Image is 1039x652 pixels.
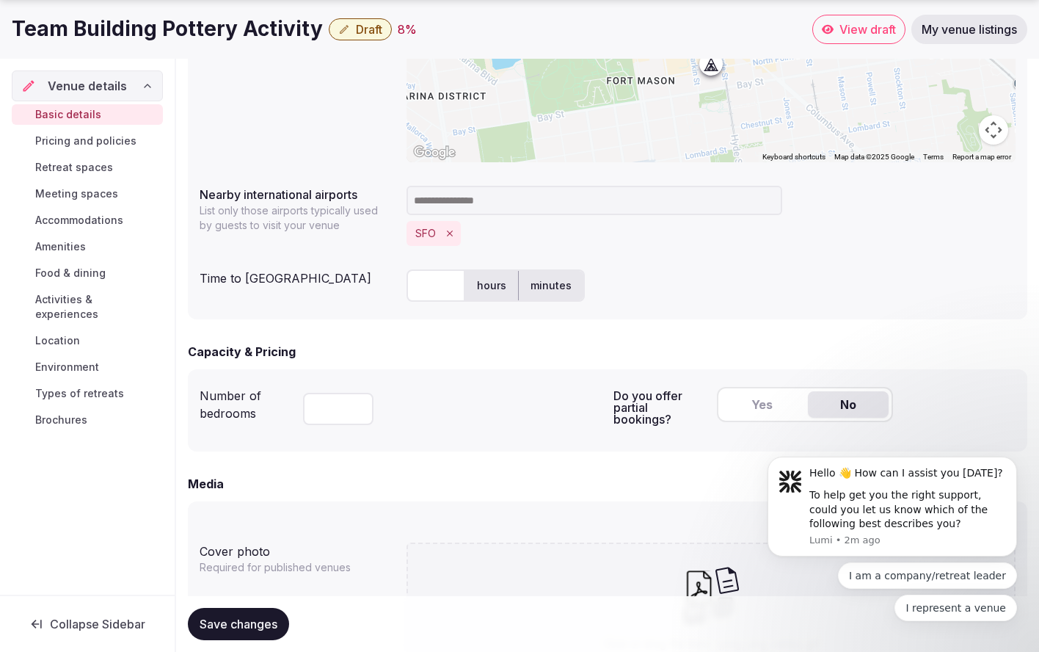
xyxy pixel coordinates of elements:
span: Map data ©2025 Google [834,153,914,161]
a: Meeting spaces [12,184,163,204]
span: Collapse Sidebar [50,617,145,631]
a: Report a map error [952,153,1011,161]
span: Amenities [35,239,86,254]
a: Brochures [12,410,163,430]
span: Types of retreats [35,386,124,401]
p: List only those airports typically used by guests to visit your venue [200,203,387,233]
a: Terms [923,153,944,161]
span: My venue listings [922,22,1017,37]
button: 8% [398,21,417,38]
button: Yes [721,391,802,418]
span: Pricing and policies [35,134,136,148]
div: 8 % [398,21,417,38]
span: Venue details [48,77,127,95]
p: Required for published venues [200,560,387,575]
a: Retreat spaces [12,157,163,178]
span: Retreat spaces [35,160,113,175]
span: Meeting spaces [35,186,118,201]
a: My venue listings [911,15,1027,44]
button: SFO [415,226,436,241]
span: Accommodations [35,213,123,228]
span: Basic details [35,107,101,122]
button: Remove SFO [442,225,458,242]
span: View draft [839,22,896,37]
h2: Media [188,475,224,493]
a: Location [12,330,163,351]
a: View draft [812,15,905,44]
h1: Team Building Pottery Activity [12,15,323,43]
div: Number of bedrooms [200,381,291,422]
span: Location [35,333,80,348]
a: Food & dining [12,263,163,283]
label: hours [465,267,518,305]
a: Open this area in Google Maps (opens a new window) [410,143,459,162]
label: Nearby international airports [200,189,395,200]
span: Environment [35,360,99,374]
a: Basic details [12,104,163,125]
span: Draft [356,22,382,37]
span: Food & dining [35,266,106,280]
span: Brochures [35,413,87,427]
a: Accommodations [12,210,163,231]
div: Cover photo [200,537,395,560]
a: Pricing and policies [12,131,163,151]
img: Google [410,143,459,162]
a: Activities & experiences [12,289,163,325]
div: Time to [GEOGRAPHIC_DATA] [200,264,395,287]
iframe: Intercom notifications message [745,378,1039,645]
button: Draft [329,18,392,40]
button: Save changes [188,608,289,640]
span: Save changes [200,617,277,631]
a: Environment [12,357,163,377]
label: Do you offer partial bookings? [613,390,705,425]
button: Collapse Sidebar [12,608,163,640]
a: Types of retreats [12,383,163,404]
a: Amenities [12,236,163,257]
button: Map camera controls [979,115,1008,145]
button: Keyboard shortcuts [762,152,825,162]
label: minutes [519,267,583,305]
h2: Capacity & Pricing [188,343,296,361]
span: Activities & experiences [35,292,157,322]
